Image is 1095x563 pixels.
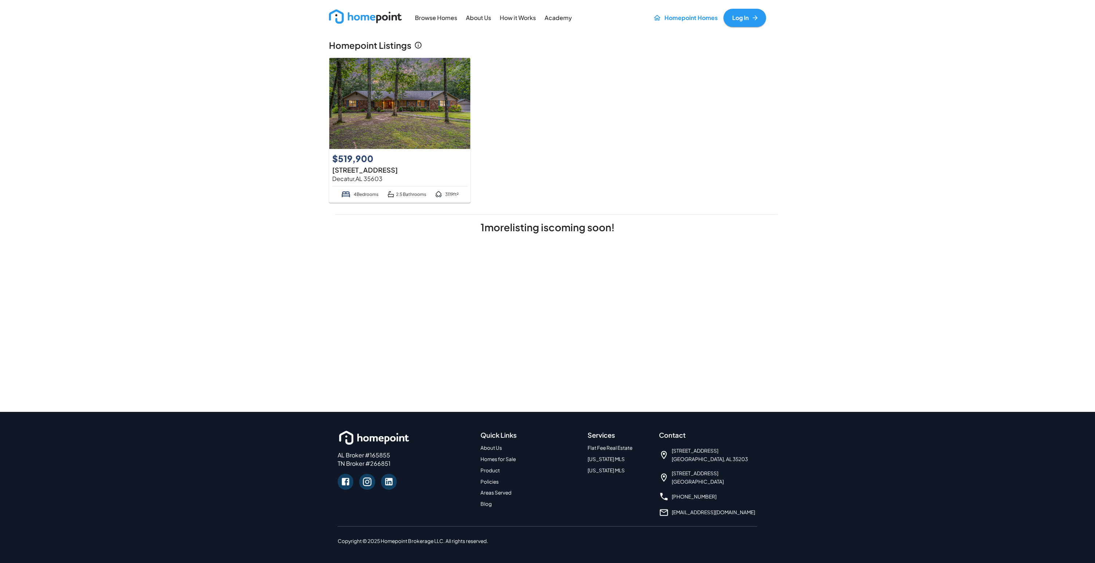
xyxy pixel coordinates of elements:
[480,429,579,441] h6: Quick Links
[500,14,536,22] p: How it Works
[664,14,718,22] p: Homepoint Homes
[480,501,492,507] a: Blog
[480,489,511,496] a: Areas Served
[329,9,402,24] img: new_logo_light.png
[332,152,400,165] p: $519,900
[672,509,755,515] a: [EMAIL_ADDRESS][DOMAIN_NAME]
[338,538,488,544] span: Copyright © 2025 Homepoint Brokerage LLC. All rights reserved.
[672,447,748,464] span: [STREET_ADDRESS] [GEOGRAPHIC_DATA], AL 35203
[332,175,467,183] p: Decatur , AL 35603
[723,9,766,27] a: Log In
[542,9,575,26] a: Academy
[659,429,757,441] h6: Contact
[480,467,500,473] a: Product
[588,445,632,451] a: Flat Fee Real Estate
[387,189,426,199] p: 2.5 Bathrooms
[338,451,472,468] p: AL Broker #165855 TN Broker #266851
[435,189,459,199] p: 3119 ft²
[329,58,470,149] img: 4411 Autumn Leaves Trl Se
[329,39,411,52] p: Homepoint Listings
[545,14,572,22] p: Academy
[463,9,494,26] a: About Us
[497,9,539,26] a: How it Works
[341,189,378,199] p: 4 Bedrooms
[415,14,457,22] p: Browse Homes
[672,493,717,500] a: [PHONE_NUMBER]
[338,429,411,446] img: homepoint_logo_white_horz.png
[588,456,625,462] a: [US_STATE] MLS
[588,467,625,473] a: [US_STATE] MLS
[332,165,467,175] p: [STREET_ADDRESS]
[650,9,721,27] a: Homepoint Homes
[588,429,650,441] h6: Services
[480,479,499,485] a: Policies
[672,469,724,486] span: [STREET_ADDRESS] [GEOGRAPHIC_DATA]
[412,9,460,26] a: Browse Homes
[466,14,491,22] p: About Us
[480,445,502,451] a: About Us
[480,456,516,462] a: Homes for Sale
[329,58,471,203] a: 4411 Autumn Leaves Trl Se$519,900[STREET_ADDRESS]Decatur,AL 356034Bedrooms2.5 Bathrooms3119ft²
[329,221,766,234] h5: 1 more listing is coming soon!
